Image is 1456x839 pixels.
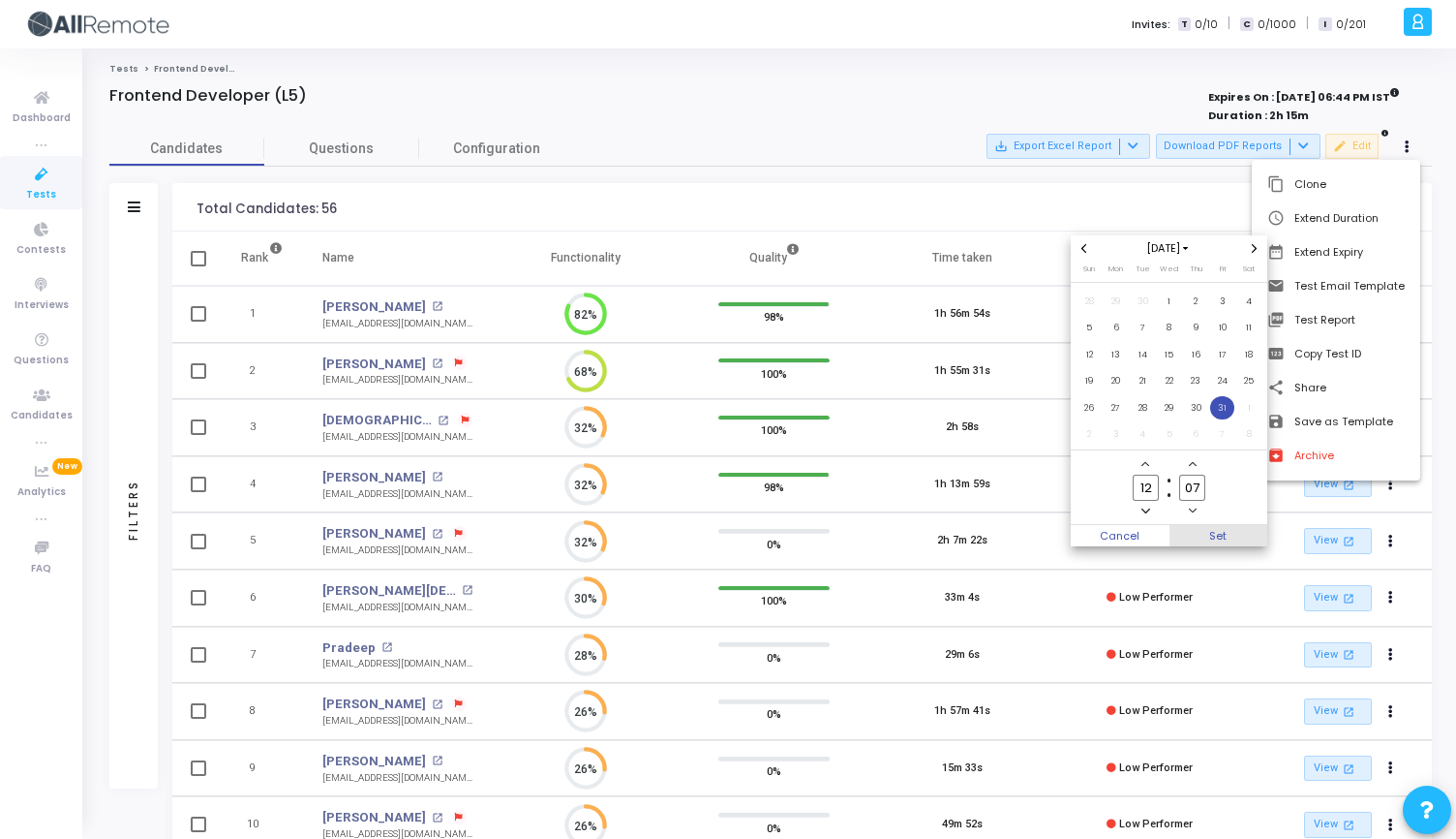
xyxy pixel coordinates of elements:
[1131,422,1155,447] span: 4
[1169,525,1268,546] button: Set
[1104,422,1128,447] span: 3
[1157,316,1181,340] span: 8
[1156,368,1183,395] td: October 22, 2025
[1156,263,1183,282] th: Wednesday
[1157,422,1181,447] span: 5
[1190,264,1202,274] span: Thu
[1129,263,1156,282] th: Tuesday
[1129,394,1156,421] td: October 28, 2025
[1157,290,1181,314] span: 1
[1243,264,1255,274] span: Sat
[1220,264,1226,274] span: Fri
[1137,503,1154,519] button: Minus a hour
[1184,456,1200,473] button: Add a minute
[1182,263,1209,282] th: Thursday
[1182,394,1209,421] td: October 30, 2025
[1104,316,1128,340] span: 6
[1156,315,1183,342] td: October 8, 2025
[1071,525,1169,546] button: Cancel
[1209,368,1236,395] td: October 24, 2025
[1156,341,1183,368] td: October 15, 2025
[1160,264,1178,274] span: Wed
[1237,422,1261,447] span: 8
[1182,341,1209,368] td: October 16, 2025
[1184,396,1208,420] span: 30
[1210,343,1234,367] span: 17
[1209,288,1236,315] td: October 3, 2025
[1235,421,1262,449] td: November 8, 2025
[1077,316,1102,340] span: 5
[1136,264,1150,274] span: Tue
[1235,263,1262,282] th: Saturday
[1237,396,1261,420] span: 1
[1157,396,1181,420] span: 29
[1140,240,1198,257] span: [DATE]
[1104,396,1128,420] span: 27
[1246,240,1262,257] button: Next month
[1077,422,1102,447] span: 2
[1235,288,1262,315] td: October 4, 2025
[1210,422,1234,447] span: 7
[1077,290,1102,314] span: 28
[1237,343,1261,367] span: 18
[1103,315,1130,342] td: October 6, 2025
[1076,263,1103,282] th: Sunday
[1157,369,1181,393] span: 22
[1103,368,1130,395] td: October 20, 2025
[1184,343,1208,367] span: 16
[1077,396,1102,420] span: 26
[1103,341,1130,368] td: October 13, 2025
[1210,369,1234,393] span: 24
[1182,288,1209,315] td: October 2, 2025
[1108,264,1123,274] span: Mon
[1209,263,1236,282] th: Friday
[1129,288,1156,315] td: September 30, 2025
[1083,264,1095,274] span: Sun
[1182,368,1209,395] td: October 23, 2025
[1184,316,1208,340] span: 9
[1129,421,1156,449] td: November 4, 2025
[1209,421,1236,449] td: November 7, 2025
[1184,290,1208,314] span: 2
[1076,341,1103,368] td: October 12, 2025
[1209,315,1236,342] td: October 10, 2025
[1076,288,1103,315] td: September 28, 2025
[1182,315,1209,342] td: October 9, 2025
[1137,456,1154,473] button: Add a hour
[1210,396,1234,420] span: 31
[1156,421,1183,449] td: November 5, 2025
[1104,290,1128,314] span: 29
[1076,394,1103,421] td: October 26, 2025
[1235,394,1262,421] td: November 1, 2025
[1184,369,1208,393] span: 23
[1104,343,1128,367] span: 13
[1104,369,1128,393] span: 20
[1182,421,1209,449] td: November 6, 2025
[1103,394,1130,421] td: October 27, 2025
[1076,368,1103,395] td: October 19, 2025
[1235,315,1262,342] td: October 11, 2025
[1129,315,1156,342] td: October 7, 2025
[1131,316,1155,340] span: 7
[1210,290,1234,314] span: 3
[1210,316,1234,340] span: 10
[1156,288,1183,315] td: October 1, 2025
[1237,290,1261,314] span: 4
[1131,396,1155,420] span: 28
[1235,368,1262,395] td: October 25, 2025
[1129,368,1156,395] td: October 21, 2025
[1076,240,1092,257] button: Previous month
[1131,343,1155,367] span: 14
[1237,369,1261,393] span: 25
[1103,263,1130,282] th: Monday
[1076,315,1103,342] td: October 5, 2025
[1156,394,1183,421] td: October 29, 2025
[1103,421,1130,449] td: November 3, 2025
[1103,288,1130,315] td: September 29, 2025
[1076,421,1103,449] td: November 2, 2025
[1131,369,1155,393] span: 21
[1131,290,1155,314] span: 30
[1209,341,1236,368] td: October 17, 2025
